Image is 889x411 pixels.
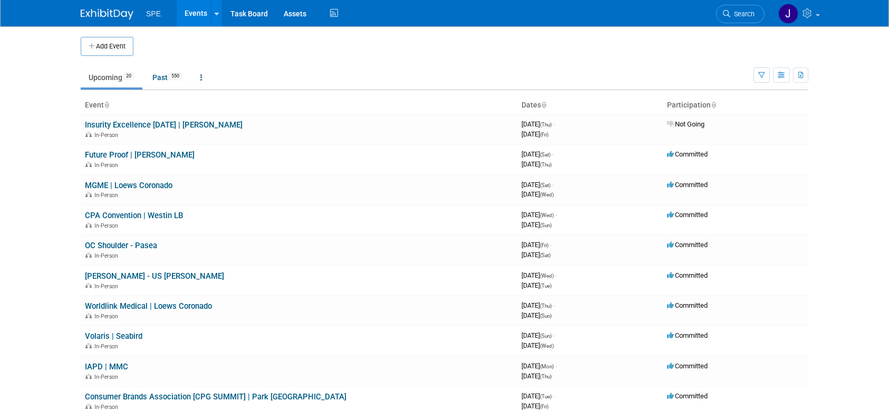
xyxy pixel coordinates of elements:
[667,150,708,158] span: Committed
[521,211,557,219] span: [DATE]
[540,162,552,168] span: (Thu)
[94,313,121,320] span: In-Person
[552,181,554,189] span: -
[540,212,554,218] span: (Wed)
[521,392,555,400] span: [DATE]
[540,132,548,138] span: (Fri)
[85,162,92,167] img: In-Person Event
[663,96,808,114] th: Participation
[540,343,554,349] span: (Wed)
[521,311,552,319] span: [DATE]
[540,404,548,409] span: (Fri)
[94,252,121,259] span: In-Person
[553,331,555,339] span: -
[94,343,121,350] span: In-Person
[521,341,554,349] span: [DATE]
[540,182,550,188] span: (Sat)
[540,333,552,339] span: (Sun)
[667,392,708,400] span: Committed
[711,101,716,109] a: Sort by Participation Type
[521,251,550,259] span: [DATE]
[85,362,128,371] a: IAPD | MMC
[94,192,121,199] span: In-Person
[667,241,708,249] span: Committed
[552,150,554,158] span: -
[521,221,552,229] span: [DATE]
[667,331,708,339] span: Committed
[555,211,557,219] span: -
[85,301,212,311] a: Worldlink Medical | Loews Coronado
[81,9,133,19] img: ExhibitDay
[81,67,142,87] a: Upcoming20
[521,402,548,410] span: [DATE]
[94,374,121,380] span: In-Person
[104,101,109,109] a: Sort by Event Name
[550,241,552,249] span: -
[553,392,555,400] span: -
[85,313,92,318] img: In-Person Event
[85,132,92,137] img: In-Person Event
[94,283,121,290] span: In-Person
[94,162,121,169] span: In-Person
[85,404,92,409] img: In-Person Event
[667,211,708,219] span: Committed
[540,252,550,258] span: (Sat)
[81,96,517,114] th: Event
[85,343,92,348] img: In-Person Event
[521,301,555,309] span: [DATE]
[85,150,195,160] a: Future Proof | [PERSON_NAME]
[540,122,552,128] span: (Thu)
[521,150,554,158] span: [DATE]
[144,67,190,87] a: Past550
[85,211,183,220] a: CPA Convention | Westin LB
[85,120,243,130] a: Insurity Excellence [DATE] | [PERSON_NAME]
[521,120,555,128] span: [DATE]
[540,303,552,309] span: (Thu)
[85,331,142,341] a: Volaris | Seabird
[540,152,550,158] span: (Sat)
[730,10,755,18] span: Search
[85,222,92,228] img: In-Person Event
[716,5,765,23] a: Search
[555,362,557,370] span: -
[540,222,552,228] span: (Sun)
[667,301,708,309] span: Committed
[85,252,92,258] img: In-Person Event
[517,96,663,114] th: Dates
[521,130,548,138] span: [DATE]
[81,37,133,56] button: Add Event
[521,372,552,380] span: [DATE]
[521,190,554,198] span: [DATE]
[94,132,121,139] span: In-Person
[94,222,121,229] span: In-Person
[540,364,554,369] span: (Mon)
[667,362,708,370] span: Committed
[541,101,546,109] a: Sort by Start Date
[540,313,552,319] span: (Sun)
[85,392,346,402] a: Consumer Brands Association [CPG SUMMIT] | Park [GEOGRAPHIC_DATA]
[85,181,172,190] a: MGME | Loews Coronado
[85,283,92,288] img: In-Person Event
[123,72,134,80] span: 20
[540,374,552,379] span: (Thu)
[521,271,557,279] span: [DATE]
[540,192,554,198] span: (Wed)
[540,283,552,289] span: (Tue)
[85,192,92,197] img: In-Person Event
[521,160,552,168] span: [DATE]
[667,181,708,189] span: Committed
[521,362,557,370] span: [DATE]
[540,242,548,248] span: (Fri)
[146,9,161,18] span: SPE
[553,301,555,309] span: -
[540,273,554,279] span: (Wed)
[521,281,552,289] span: [DATE]
[667,271,708,279] span: Committed
[778,4,798,24] img: Joni Zidarevich
[521,181,554,189] span: [DATE]
[85,271,224,281] a: [PERSON_NAME] - US [PERSON_NAME]
[540,394,552,399] span: (Tue)
[553,120,555,128] span: -
[555,271,557,279] span: -
[85,374,92,379] img: In-Person Event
